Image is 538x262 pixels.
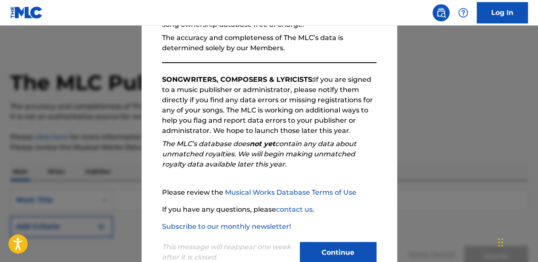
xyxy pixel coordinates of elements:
[495,221,538,262] iframe: Chat Widget
[276,205,313,213] a: contact us
[162,140,356,168] em: The MLC’s database does contain any data about unmatched royalties. We will begin making unmatche...
[162,75,314,83] strong: SONGWRITERS, COMPOSERS & LYRICISTS:
[10,6,43,19] img: MLC Logo
[477,2,528,23] a: Log In
[162,222,291,230] a: Subscribe to our monthly newsletter!
[162,33,376,53] p: The accuracy and completeness of The MLC’s data is determined solely by our Members.
[162,204,376,215] p: If you have any questions, please .
[162,75,376,136] p: If you are signed to a music publisher or administrator, please notify them directly if you find ...
[455,4,472,21] div: Help
[433,4,450,21] a: Public Search
[250,140,275,148] strong: not yet
[162,187,376,198] p: Please review the
[458,8,468,18] img: help
[225,188,356,196] a: Musical Works Database Terms of Use
[436,8,446,18] img: search
[498,230,503,255] div: Drag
